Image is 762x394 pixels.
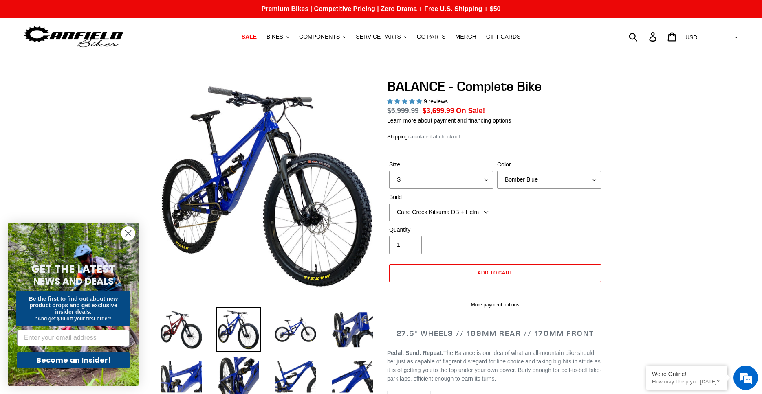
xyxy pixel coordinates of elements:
[17,330,130,346] input: Enter your email address
[389,225,493,234] label: Quantity
[35,316,111,322] span: *And get $10 off your first order*
[242,33,257,40] span: SALE
[22,24,124,50] img: Canfield Bikes
[159,307,204,352] img: Load image into Gallery viewer, BALANCE - Complete Bike
[389,264,601,282] button: Add to cart
[387,349,603,383] p: The Balance is our idea of what an all-mountain bike should be: just as capable of flagrant disre...
[121,226,135,241] button: Close dialog
[387,79,603,94] h1: BALANCE - Complete Bike
[652,371,721,377] div: We're Online!
[387,107,419,115] s: $5,999.99
[389,193,493,201] label: Build
[31,262,115,276] span: GET THE LATEST
[456,105,485,116] span: On Sale!
[216,307,261,352] img: Load image into Gallery viewer, BALANCE - Complete Bike
[423,107,454,115] span: $3,699.99
[17,352,130,368] button: Become an Insider!
[238,31,261,42] a: SALE
[299,33,340,40] span: COMPONENTS
[456,33,476,40] span: MERCH
[266,33,283,40] span: BIKES
[273,307,318,352] img: Load image into Gallery viewer, BALANCE - Complete Bike
[424,98,448,105] span: 9 reviews
[389,301,601,309] a: More payment options
[387,350,443,356] b: Pedal. Send. Repeat.
[478,269,513,276] span: Add to cart
[262,31,293,42] button: BIKES
[387,117,511,124] a: Learn more about payment and financing options
[451,31,480,42] a: MERCH
[633,28,654,46] input: Search
[33,275,114,288] span: NEWS AND DEALS
[330,307,375,352] img: Load image into Gallery viewer, BALANCE - Complete Bike
[295,31,350,42] button: COMPONENTS
[387,329,603,338] h2: 27.5" WHEELS // 169MM REAR // 170MM FRONT
[387,134,408,140] a: Shipping
[417,33,446,40] span: GG PARTS
[387,98,424,105] span: 5.00 stars
[652,379,721,385] p: How may I help you today?
[387,133,603,141] div: calculated at checkout.
[29,295,118,315] span: Be the first to find out about new product drops and get exclusive insider deals.
[413,31,450,42] a: GG PARTS
[482,31,525,42] a: GIFT CARDS
[389,160,493,169] label: Size
[356,33,401,40] span: SERVICE PARTS
[352,31,411,42] button: SERVICE PARTS
[497,160,601,169] label: Color
[486,33,521,40] span: GIFT CARDS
